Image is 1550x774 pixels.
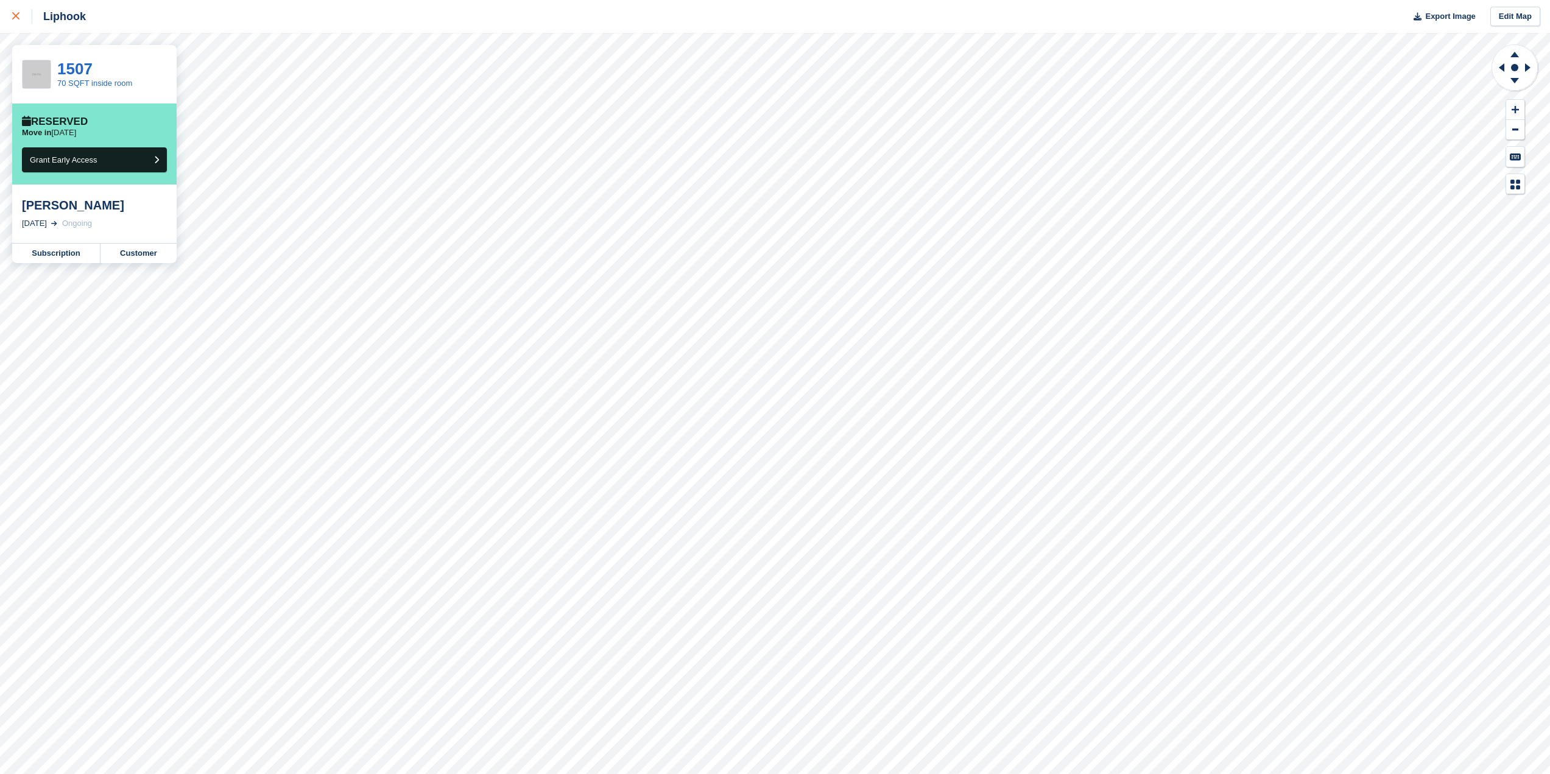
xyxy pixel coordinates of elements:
[1506,120,1524,140] button: Zoom Out
[51,221,57,226] img: arrow-right-light-icn-cde0832a797a2874e46488d9cf13f60e5c3a73dbe684e267c42b8395dfbc2abf.svg
[30,155,97,164] span: Grant Early Access
[1425,10,1475,23] span: Export Image
[57,79,132,88] a: 70 SQFT inside room
[23,60,51,88] img: 256x256-placeholder-a091544baa16b46aadf0b611073c37e8ed6a367829ab441c3b0103e7cf8a5b1b.png
[22,217,47,230] div: [DATE]
[22,198,167,213] div: [PERSON_NAME]
[22,147,167,172] button: Grant Early Access
[12,244,100,263] a: Subscription
[100,244,177,263] a: Customer
[22,128,76,138] p: [DATE]
[62,217,92,230] div: Ongoing
[1506,174,1524,194] button: Map Legend
[1490,7,1540,27] a: Edit Map
[1406,7,1476,27] button: Export Image
[32,9,86,24] div: Liphook
[57,60,93,78] a: 1507
[22,128,51,137] span: Move in
[1506,147,1524,167] button: Keyboard Shortcuts
[22,116,88,128] div: Reserved
[1506,100,1524,120] button: Zoom In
